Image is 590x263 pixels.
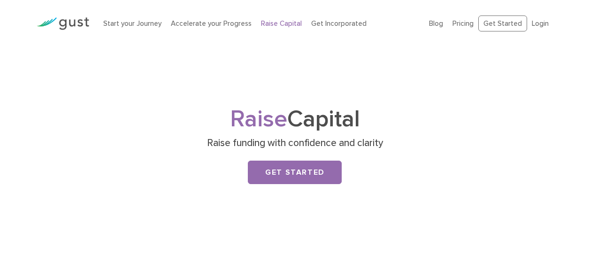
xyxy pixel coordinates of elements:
[113,137,477,150] p: Raise funding with confidence and clarity
[311,19,367,28] a: Get Incorporated
[452,19,474,28] a: Pricing
[248,161,342,184] a: Get Started
[103,19,161,28] a: Start your Journey
[230,105,287,133] span: Raise
[171,19,252,28] a: Accelerate your Progress
[429,19,443,28] a: Blog
[109,108,480,130] h1: Capital
[532,19,549,28] a: Login
[37,17,89,30] img: Gust Logo
[261,19,302,28] a: Raise Capital
[478,15,527,32] a: Get Started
